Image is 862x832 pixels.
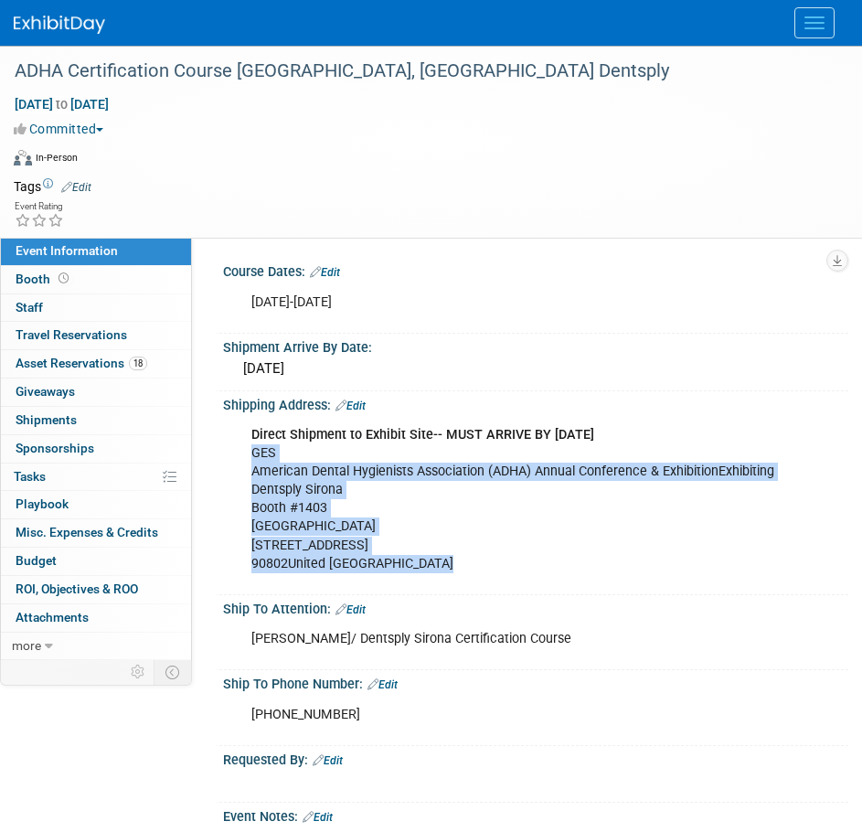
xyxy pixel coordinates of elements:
[1,238,191,265] a: Event Information
[1,266,191,293] a: Booth
[154,660,192,684] td: Toggle Event Tabs
[16,553,57,568] span: Budget
[61,181,91,194] a: Edit
[223,391,848,415] div: Shipping Address:
[16,581,138,596] span: ROI, Objectives & ROO
[223,670,848,694] div: Ship To Phone Number:
[1,435,191,463] a: Sponsorships
[16,610,89,624] span: Attachments
[16,525,158,539] span: Misc. Expenses & Credits
[16,327,127,342] span: Travel Reservations
[12,638,41,653] span: more
[335,603,366,616] a: Edit
[794,7,835,38] button: Menu
[16,272,72,286] span: Booth
[1,604,191,632] a: Attachments
[239,697,814,733] div: [PHONE_NUMBER]
[1,322,191,349] a: Travel Reservations
[239,417,814,582] div: GES American Dental Hygienists Association (ADHA) Annual Conference & ExhibitionExhibiting Dentsp...
[1,491,191,518] a: Playbook
[55,272,72,285] span: Booth not reserved yet
[8,55,825,88] div: ADHA Certification Course [GEOGRAPHIC_DATA], [GEOGRAPHIC_DATA] Dentsply
[16,243,118,258] span: Event Information
[53,97,70,112] span: to
[16,496,69,511] span: Playbook
[1,576,191,603] a: ROI, Objectives & ROO
[16,300,43,315] span: Staff
[310,266,340,279] a: Edit
[14,120,111,138] button: Committed
[223,334,848,357] div: Shipment Arrive By Date:
[14,177,91,196] td: Tags
[1,407,191,434] a: Shipments
[14,469,46,484] span: Tasks
[367,678,398,691] a: Edit
[335,400,366,412] a: Edit
[1,519,191,547] a: Misc. Expenses & Credits
[16,441,94,455] span: Sponsorships
[14,96,110,112] span: [DATE] [DATE]
[237,355,835,383] div: [DATE]
[223,803,848,827] div: Event Notes:
[15,202,64,211] div: Event Rating
[1,464,191,491] a: Tasks
[129,357,147,370] span: 18
[313,754,343,767] a: Edit
[14,16,105,34] img: ExhibitDay
[251,427,594,443] b: Direct Shipment to Exhibit Site-- MUST ARRIVE BY [DATE]
[1,548,191,575] a: Budget
[223,258,848,282] div: Course Dates:
[1,633,191,660] a: more
[14,150,32,165] img: Format-Inperson.png
[1,379,191,406] a: Giveaways
[1,294,191,322] a: Staff
[1,350,191,378] a: Asset Reservations18
[122,660,154,684] td: Personalize Event Tab Strip
[223,595,848,619] div: Ship To Attention:
[303,811,333,824] a: Edit
[16,384,75,399] span: Giveaways
[14,147,839,175] div: Event Format
[223,746,848,770] div: Requested By:
[35,151,78,165] div: In-Person
[239,284,814,321] div: [DATE]-[DATE]
[239,621,814,657] div: [PERSON_NAME]/ Dentsply Sirona Certification Course
[16,356,147,370] span: Asset Reservations
[16,412,77,427] span: Shipments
